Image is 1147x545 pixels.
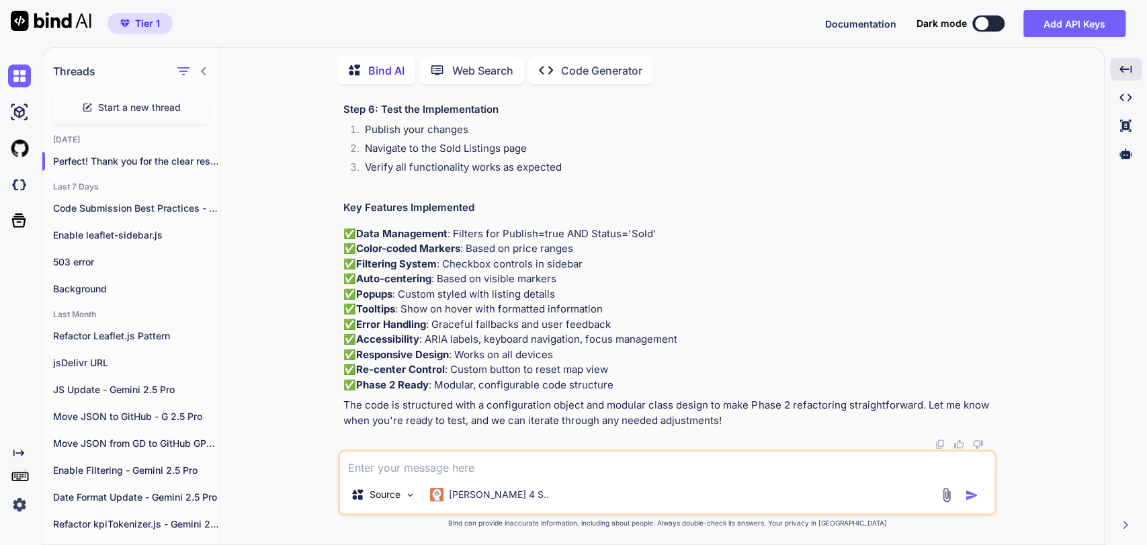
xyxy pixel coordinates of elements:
[53,383,220,396] p: JS Update - Gemini 2.5 Pro
[53,464,220,477] p: Enable Filtering - Gemini 2.5 Pro
[370,488,400,501] p: Source
[354,122,994,141] li: Publish your changes
[53,155,220,168] p: Perfect! Thank you for the clear respons...
[343,102,994,118] h3: Step 6: Test the Implementation
[343,226,994,393] p: ✅ : Filters for Publish=true AND Status='Sold' ✅ : Based on price ranges ✅ : Checkbox controls in...
[8,137,31,160] img: githubLight
[356,378,429,391] strong: Phase 2 Ready
[53,356,220,370] p: jsDelivr URL
[53,255,220,269] p: 503 error
[98,101,181,114] span: Start a new thread
[108,13,173,34] button: premiumTier 1
[825,18,896,30] span: Documentation
[965,489,978,502] img: icon
[354,141,994,160] li: Navigate to the Sold Listings page
[135,17,160,30] span: Tier 1
[430,488,443,501] img: Claude 4 Sonnet
[368,62,405,79] p: Bind AI
[343,200,994,216] h2: Key Features Implemented
[53,491,220,504] p: Date Format Update - Gemini 2.5 Pro
[356,302,395,315] strong: Tooltips
[120,19,130,28] img: premium
[356,227,448,240] strong: Data Management
[935,439,945,450] img: copy
[53,517,220,531] p: Refactor kpiTokenizer.js - Gemini 2.5 Pro
[42,181,220,192] h2: Last 7 Days
[53,228,220,242] p: Enable leaflet-sidebar.js
[338,518,996,528] p: Bind can provide inaccurate information, including about people. Always double-check its answers....
[939,487,954,503] img: attachment
[356,348,449,361] strong: Responsive Design
[53,282,220,296] p: Background
[42,134,220,145] h2: [DATE]
[356,257,437,270] strong: Filtering System
[972,439,983,450] img: dislike
[53,63,95,79] h1: Threads
[53,437,220,450] p: Move JSON from GD to GitHub GPT -4o
[825,17,896,31] button: Documentation
[53,410,220,423] p: Move JSON to GitHub - G 2.5 Pro
[356,272,431,285] strong: Auto-centering
[1023,10,1125,37] button: Add API Keys
[356,333,419,345] strong: Accessibility
[8,101,31,124] img: ai-studio
[452,62,513,79] p: Web Search
[343,398,994,428] p: The code is structured with a configuration object and modular class design to make Phase 2 refac...
[8,173,31,196] img: darkCloudIdeIcon
[42,309,220,320] h2: Last Month
[53,329,220,343] p: Refactor Leaflet.js Pattern
[561,62,642,79] p: Code Generator
[53,202,220,215] p: Code Submission Best Practices - [PERSON_NAME] 4.0
[953,439,964,450] img: like
[356,363,445,376] strong: Re-center Control
[356,288,392,300] strong: Popups
[356,242,460,255] strong: Color-coded Markers
[449,488,549,501] p: [PERSON_NAME] 4 S..
[405,489,416,501] img: Pick Models
[8,65,31,87] img: chat
[356,318,426,331] strong: Error Handling
[11,11,91,31] img: Bind AI
[917,17,967,30] span: Dark mode
[354,160,994,179] li: Verify all functionality works as expected
[8,493,31,516] img: settings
